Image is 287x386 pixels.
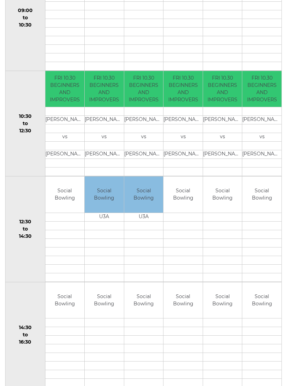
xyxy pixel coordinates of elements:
td: [PERSON_NAME] [242,150,281,159]
td: [PERSON_NAME] [163,116,203,124]
td: FRI 10.30 BEGINNERS AND IMPROVERS [242,71,281,107]
td: Social Bowling [242,176,281,213]
td: [PERSON_NAME] [203,116,242,124]
td: Social Bowling [242,282,281,318]
td: [PERSON_NAME] [163,150,203,159]
td: 12:30 to 14:30 [6,176,45,282]
td: [PERSON_NAME] [242,116,281,124]
td: 10:30 to 12:30 [6,71,45,176]
td: Social Bowling [45,282,85,318]
td: Social Bowling [124,282,163,318]
td: vs [163,133,203,142]
td: Social Bowling [85,282,124,318]
td: U3A [85,213,124,221]
td: FRI 10.30 BEGINNERS AND IMPROVERS [85,71,124,107]
td: FRI 10.30 BEGINNERS AND IMPROVERS [124,71,163,107]
td: vs [203,133,242,142]
td: Social Bowling [203,176,242,213]
td: U3A [124,213,163,221]
td: vs [242,133,281,142]
td: vs [124,133,163,142]
td: Social Bowling [163,176,203,213]
td: Social Bowling [85,176,124,213]
td: [PERSON_NAME] [203,150,242,159]
td: [PERSON_NAME] [85,116,124,124]
td: vs [45,133,85,142]
td: Social Bowling [163,282,203,318]
td: FRI 10.30 BEGINNERS AND IMPROVERS [203,71,242,107]
td: Social Bowling [203,282,242,318]
td: vs [85,133,124,142]
td: FRI 10.30 BEGINNERS AND IMPROVERS [163,71,203,107]
td: Social Bowling [124,176,163,213]
td: FRI 10.30 BEGINNERS AND IMPROVERS [45,71,85,107]
td: [PERSON_NAME] [45,150,85,159]
td: [PERSON_NAME] [124,150,163,159]
td: [PERSON_NAME] [85,150,124,159]
td: [PERSON_NAME] [124,116,163,124]
td: [PERSON_NAME] [45,116,85,124]
td: Social Bowling [45,176,85,213]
